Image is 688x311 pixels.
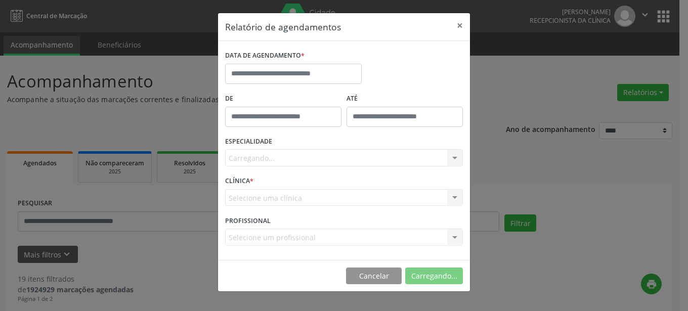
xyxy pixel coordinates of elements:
[405,268,463,285] button: Carregando...
[225,213,271,229] label: PROFISSIONAL
[450,13,470,38] button: Close
[347,91,463,107] label: ATÉ
[225,48,305,64] label: DATA DE AGENDAMENTO
[346,268,402,285] button: Cancelar
[225,20,341,33] h5: Relatório de agendamentos
[225,91,341,107] label: De
[225,134,272,150] label: ESPECIALIDADE
[225,173,253,189] label: CLÍNICA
